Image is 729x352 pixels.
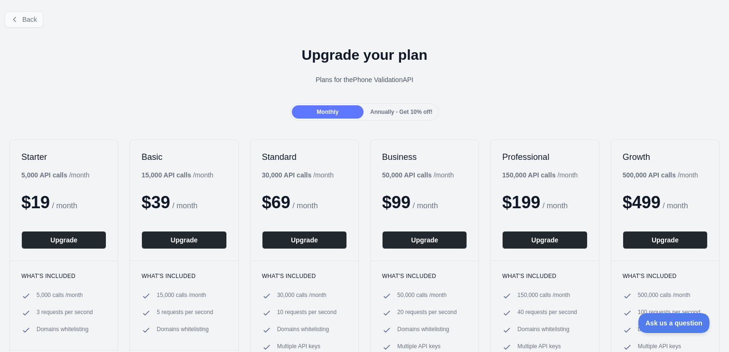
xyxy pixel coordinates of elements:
h2: Growth [623,151,708,163]
b: 50,000 API calls [382,171,432,179]
span: $ 499 [623,193,661,212]
iframe: Toggle Customer Support [638,313,710,333]
h2: Professional [502,151,587,163]
div: / month [262,170,334,180]
b: 500,000 API calls [623,171,676,179]
h2: Standard [262,151,347,163]
b: 30,000 API calls [262,171,312,179]
span: $ 99 [382,193,411,212]
h2: Business [382,151,467,163]
div: / month [623,170,698,180]
span: $ 69 [262,193,290,212]
span: $ 199 [502,193,540,212]
div: / month [382,170,454,180]
b: 150,000 API calls [502,171,555,179]
div: / month [502,170,578,180]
